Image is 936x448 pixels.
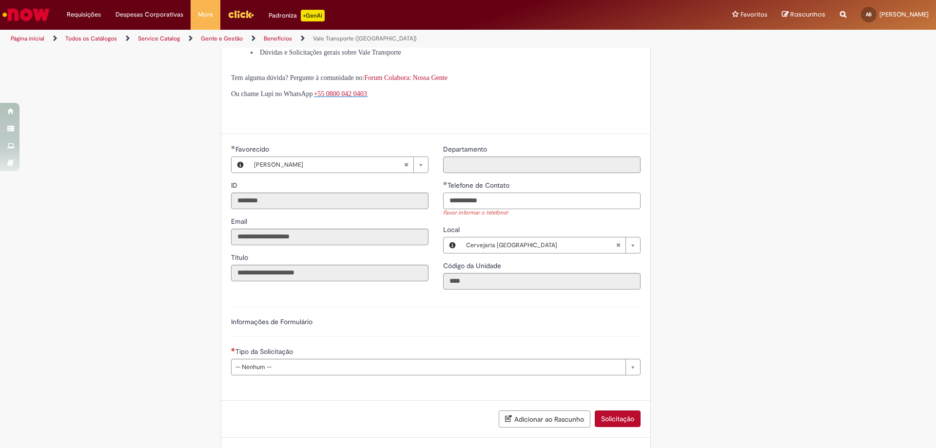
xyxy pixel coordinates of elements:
[264,35,292,42] a: Benefícios
[231,74,448,81] span: Tem alguma dúvida? Pergunte à comunidade no:
[741,10,767,19] span: Favoritos
[231,193,429,209] input: ID
[313,89,368,97] a: +55 0800 042 0403
[443,209,641,217] div: Favor informar o telefone!
[443,181,448,185] span: Obrigatório Preenchido
[443,261,503,270] span: Somente leitura - Código da Unidade
[65,35,117,42] a: Todos os Catálogos
[443,261,503,271] label: Somente leitura - Código da Unidade
[116,10,183,19] span: Despesas Corporativas
[231,229,429,245] input: Email
[443,225,462,234] span: Local
[251,48,641,58] li: Dúvidas e Solicitações gerais sobre Vale Transporte
[198,10,213,19] span: More
[443,193,641,209] input: Telefone de Contato
[231,253,250,262] label: Somente leitura - Título
[444,237,461,253] button: Local, Visualizar este registro Cervejaria Rio de Janeiro
[313,90,367,97] span: +55 0800 042 0403
[466,237,616,253] span: Cervejaria [GEOGRAPHIC_DATA]
[866,11,872,18] span: AB
[269,10,325,21] div: Padroniza
[228,7,254,21] img: click_logo_yellow_360x200.png
[443,145,489,154] span: Somente leitura - Departamento
[611,237,625,253] abbr: Limpar campo Local
[138,35,180,42] a: Service Catalog
[499,410,590,428] button: Adicionar ao Rascunho
[231,90,313,97] span: Ou chame Lupi no WhatsApp
[231,348,235,351] span: Necessários
[1,5,51,24] img: ServiceNow
[231,265,429,281] input: Título
[231,145,235,149] span: Obrigatório Preenchido
[235,359,621,375] span: -- Nenhum --
[399,157,413,173] abbr: Limpar campo Favorecido
[254,157,404,173] span: [PERSON_NAME]
[201,35,243,42] a: Gente e Gestão
[67,10,101,19] span: Requisições
[313,35,417,42] a: Vale Transporte ([GEOGRAPHIC_DATA])
[301,10,325,21] p: +GenAi
[11,35,44,42] a: Página inicial
[790,10,825,19] span: Rascunhos
[235,145,271,154] span: Necessários - Favorecido
[249,157,428,173] a: [PERSON_NAME]Limpar campo Favorecido
[231,181,239,190] span: Somente leitura - ID
[448,181,511,190] span: Telefone de Contato
[782,10,825,19] a: Rascunhos
[364,74,448,81] a: Forum Colabora: Nossa Gente
[231,180,239,190] label: Somente leitura - ID
[443,156,641,173] input: Departamento
[231,317,312,326] label: Informações de Formulário
[595,410,641,427] button: Solicitação
[461,237,640,253] a: Cervejaria [GEOGRAPHIC_DATA]Limpar campo Local
[232,157,249,173] button: Favorecido, Visualizar este registro Ana Martha Matos De Brito
[443,273,641,290] input: Código da Unidade
[235,347,295,356] span: Tipo da Solicitação
[443,144,489,154] label: Somente leitura - Departamento
[231,216,249,226] label: Somente leitura - Email
[7,30,617,48] ul: Trilhas de página
[879,10,929,19] span: [PERSON_NAME]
